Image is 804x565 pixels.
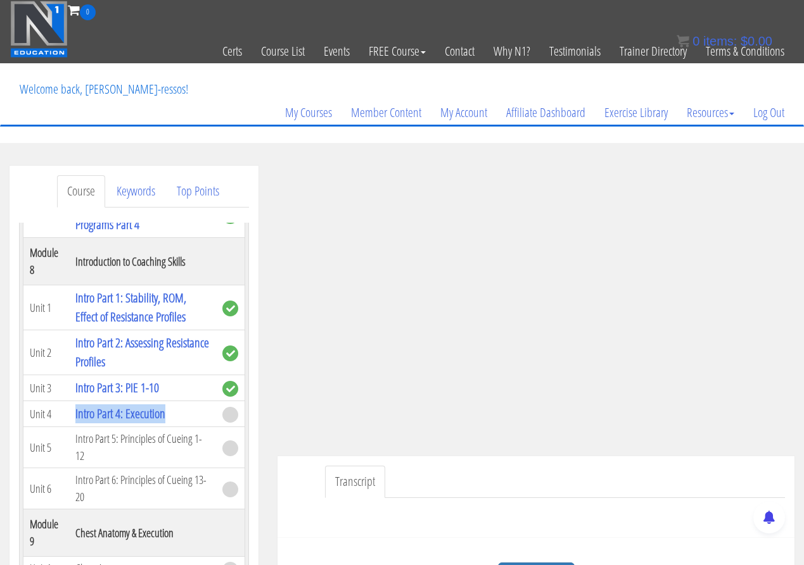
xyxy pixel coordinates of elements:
img: n1-education [10,1,68,58]
p: Welcome back, [PERSON_NAME]-ressos! [10,64,198,115]
a: FREE Course [359,20,435,82]
a: Transcript [325,466,385,498]
a: Exercise Library [595,82,677,143]
td: Unit 1 [23,285,69,330]
span: items: [703,34,737,48]
a: Trainer Directory [610,20,696,82]
a: Intro Part 4: Execution [75,405,165,422]
a: Keywords [106,175,165,208]
td: Unit 6 [23,468,69,509]
span: complete [222,381,238,397]
a: Resources [677,82,744,143]
a: Intro Part 3: PIE 1-10 [75,379,159,396]
td: Unit 4 [23,401,69,427]
a: Course [57,175,105,208]
td: Intro Part 5: Principles of Cueing 1-12 [69,427,216,468]
span: $ [741,34,748,48]
th: Module 9 [23,509,69,557]
span: complete [222,345,238,361]
a: My Courses [276,82,341,143]
a: My Account [431,82,497,143]
a: Member Content [341,82,431,143]
a: Contact [435,20,484,82]
a: Top Points [167,175,229,208]
th: Introduction to Coaching Skills [69,238,216,285]
span: complete [222,301,238,316]
a: Testimonials [540,20,610,82]
a: Why N1? [484,20,540,82]
bdi: 0.00 [741,34,772,48]
span: 0 [692,34,699,48]
a: Log Out [744,82,794,143]
a: 0 items: $0.00 [677,34,772,48]
a: Intro Part 1: Stability, ROM, Effect of Resistance Profiles [75,289,186,325]
td: Unit 3 [23,375,69,401]
a: Affiliate Dashboard [497,82,595,143]
td: Intro Part 6: Principles of Cueing 13-20 [69,468,216,509]
td: Unit 2 [23,330,69,375]
th: Module 8 [23,238,69,285]
a: Certs [213,20,252,82]
img: icon11.png [677,35,689,47]
span: 0 [80,4,96,20]
a: Course List [252,20,314,82]
a: Events [314,20,359,82]
td: Unit 5 [23,427,69,468]
a: Terms & Conditions [696,20,794,82]
a: Intro Part 2: Assessing Resistance Profiles [75,334,209,370]
a: 0 [68,1,96,18]
th: Chest Anatomy & Execution [69,509,216,557]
